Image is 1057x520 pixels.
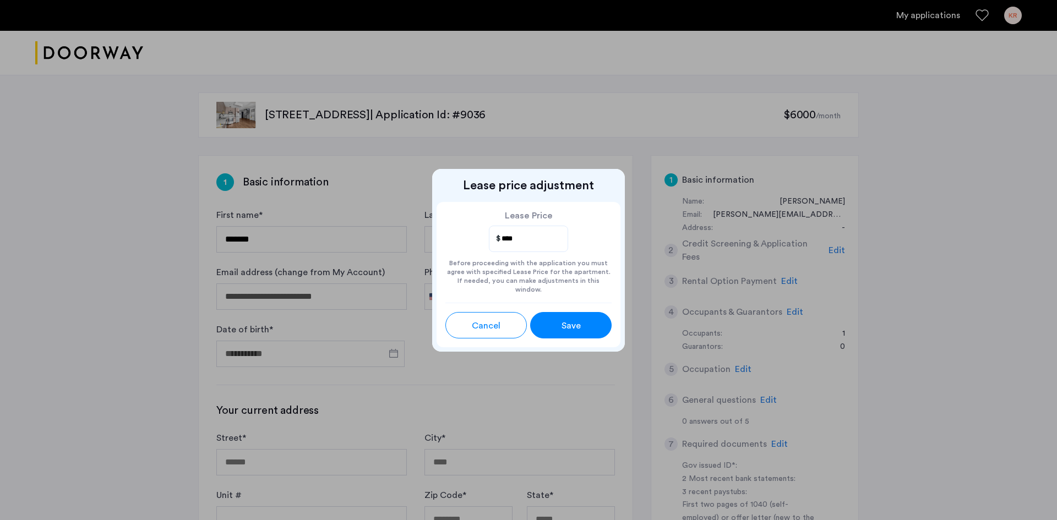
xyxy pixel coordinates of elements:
[530,312,612,338] button: button
[445,312,527,338] button: button
[562,319,581,332] span: Save
[445,252,612,294] div: Before proceeding with the application you must agree with specified Lease Price for the apartmen...
[437,178,620,193] h2: Lease price adjustment
[472,319,500,332] span: Cancel
[489,211,569,221] label: Lease Price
